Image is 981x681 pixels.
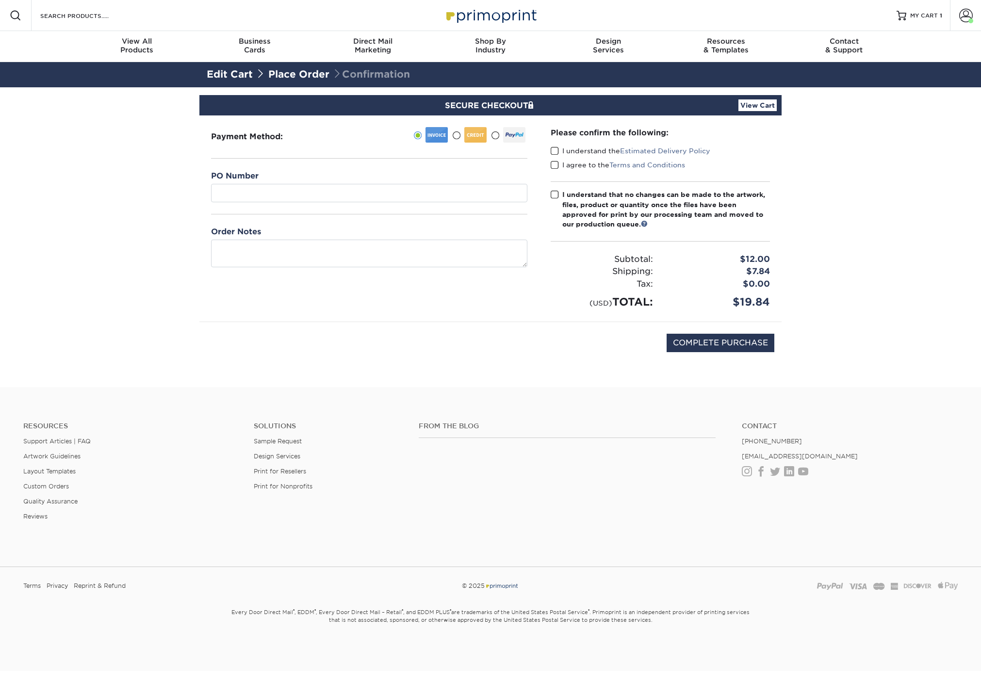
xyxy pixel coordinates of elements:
a: View AllProducts [78,31,196,62]
div: Cards [196,37,314,54]
sup: ® [314,608,316,613]
span: Business [196,37,314,46]
div: Industry [432,37,550,54]
a: Quality Assurance [23,498,78,505]
h4: Solutions [254,422,404,430]
div: TOTAL: [543,294,660,310]
a: Direct MailMarketing [314,31,432,62]
a: Resources& Templates [667,31,785,62]
div: $7.84 [660,265,777,278]
div: Marketing [314,37,432,54]
div: & Templates [667,37,785,54]
div: I understand that no changes can be made to the artwork, files, product or quantity once the file... [562,190,770,229]
sup: ® [293,608,294,613]
a: Shop ByIndustry [432,31,550,62]
a: Design Services [254,453,300,460]
span: Shop By [432,37,550,46]
label: I agree to the [551,160,685,170]
div: Tax: [543,278,660,291]
a: BusinessCards [196,31,314,62]
a: Place Order [268,68,329,80]
div: Products [78,37,196,54]
a: Terms and Conditions [609,161,685,169]
a: Print for Resellers [254,468,306,475]
div: Shipping: [543,265,660,278]
div: & Support [785,37,903,54]
span: Contact [785,37,903,46]
h4: Resources [23,422,239,430]
a: Sample Request [254,438,302,445]
sup: ® [450,608,451,613]
a: Privacy [47,579,68,593]
a: Artwork Guidelines [23,453,81,460]
a: Reviews [23,513,48,520]
span: Direct Mail [314,37,432,46]
label: I understand the [551,146,710,156]
div: © 2025 [332,579,649,593]
a: DesignServices [549,31,667,62]
a: [EMAIL_ADDRESS][DOMAIN_NAME] [742,453,858,460]
div: Subtotal: [543,253,660,266]
div: $0.00 [660,278,777,291]
span: Resources [667,37,785,46]
div: Please confirm the following: [551,127,770,138]
a: [PHONE_NUMBER] [742,438,802,445]
a: Edit Cart [207,68,253,80]
div: $12.00 [660,253,777,266]
a: Contact [742,422,958,430]
a: Custom Orders [23,483,69,490]
span: Design [549,37,667,46]
sup: ® [402,608,403,613]
input: SEARCH PRODUCTS..... [39,10,134,21]
a: Layout Templates [23,468,76,475]
div: $19.84 [660,294,777,310]
span: MY CART [910,12,938,20]
span: Confirmation [332,68,410,80]
h4: From the Blog [419,422,716,430]
a: Reprint & Refund [74,579,126,593]
span: SECURE CHECKOUT [445,101,536,110]
span: View All [78,37,196,46]
a: Print for Nonprofits [254,483,312,490]
label: Order Notes [211,226,261,238]
img: Primoprint [442,5,539,26]
small: (USD) [589,299,612,307]
sup: ® [588,608,589,613]
a: View Cart [738,99,777,111]
a: Terms [23,579,41,593]
input: COMPLETE PURCHASE [667,334,774,352]
img: Primoprint [485,582,519,589]
label: PO Number [211,170,259,182]
div: Services [549,37,667,54]
a: Support Articles | FAQ [23,438,91,445]
small: Every Door Direct Mail , EDDM , Every Door Direct Mail – Retail , and EDDM PLUS are trademarks of... [207,605,774,648]
span: 1 [940,12,942,19]
h3: Payment Method: [211,132,307,141]
a: Estimated Delivery Policy [620,147,710,155]
a: Contact& Support [785,31,903,62]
